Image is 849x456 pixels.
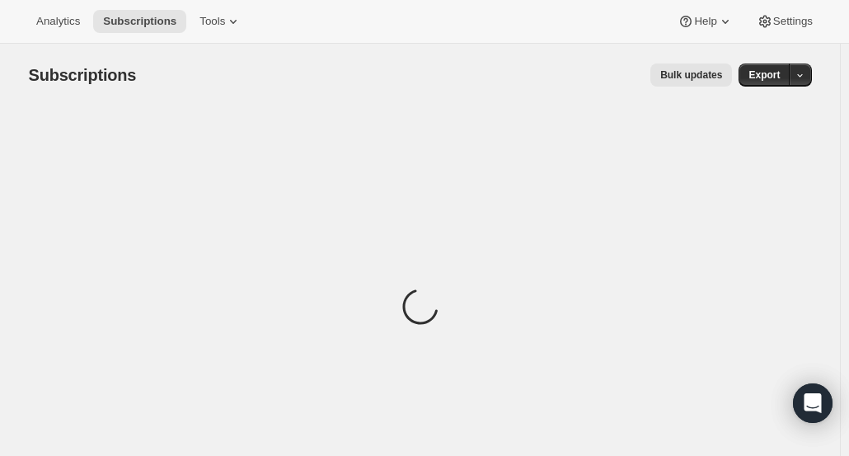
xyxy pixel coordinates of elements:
button: Help [668,10,743,33]
span: Subscriptions [103,15,176,28]
button: Subscriptions [93,10,186,33]
button: Tools [190,10,251,33]
button: Bulk updates [650,63,732,87]
span: Bulk updates [660,68,722,82]
button: Settings [747,10,823,33]
span: Help [694,15,716,28]
div: Open Intercom Messenger [793,383,833,423]
button: Export [739,63,790,87]
span: Export [748,68,780,82]
span: Analytics [36,15,80,28]
span: Subscriptions [29,66,137,84]
span: Settings [773,15,813,28]
button: Analytics [26,10,90,33]
span: Tools [199,15,225,28]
